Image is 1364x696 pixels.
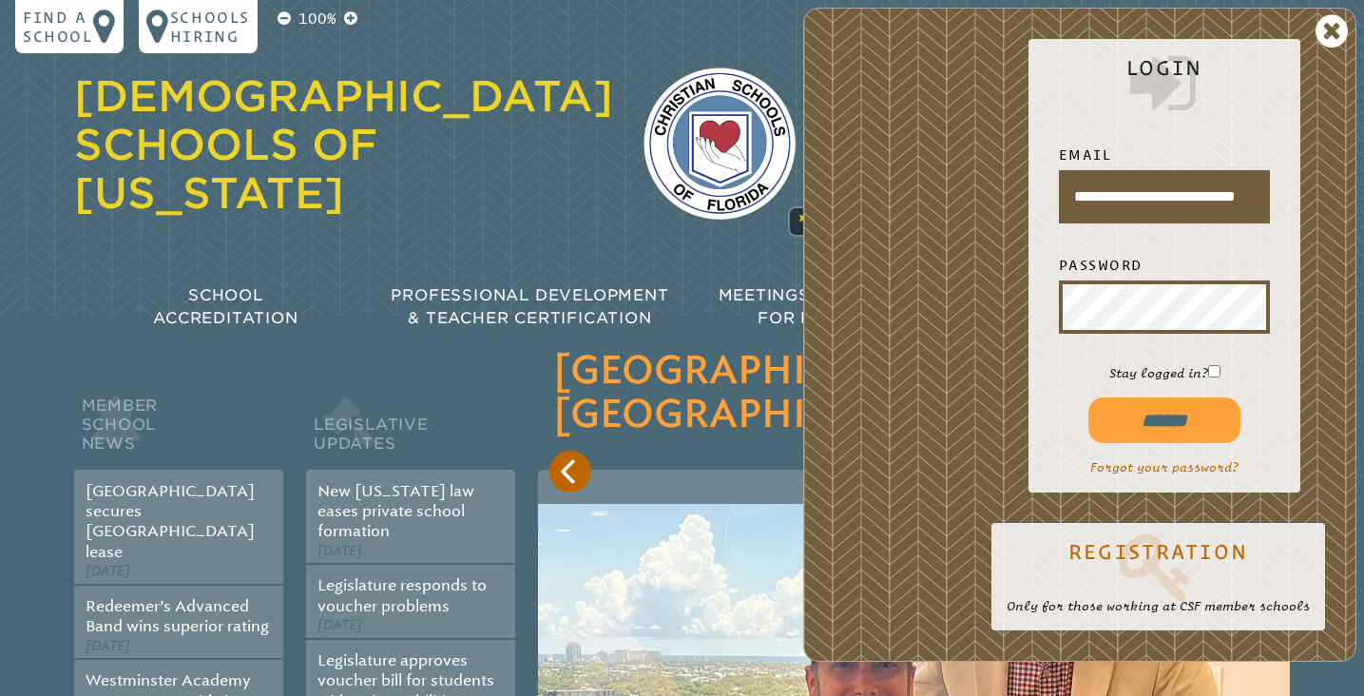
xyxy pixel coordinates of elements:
[74,392,283,470] h2: Member School News
[391,286,668,327] span: Professional Development & Teacher Certification
[295,8,340,30] p: 100%
[317,617,362,633] span: [DATE]
[170,8,250,46] p: Schools Hiring
[74,71,613,218] a: [DEMOGRAPHIC_DATA] Schools of [US_STATE]
[317,576,487,614] a: Legislature responds to voucher problems
[86,638,130,654] span: [DATE]
[306,392,515,470] h2: Legislative Updates
[1059,144,1270,166] label: Email
[549,451,591,493] button: Previous
[86,482,255,561] a: [GEOGRAPHIC_DATA] secures [GEOGRAPHIC_DATA] lease
[23,8,93,46] p: Find a school
[719,286,951,327] span: Meetings & Workshops for Educators
[317,482,474,541] a: New [US_STATE] law eases private school formation
[1007,529,1310,605] a: Registration
[317,543,362,559] span: [DATE]
[553,350,1275,437] h3: [GEOGRAPHIC_DATA] secures [GEOGRAPHIC_DATA] lease
[1059,254,1270,277] label: Password
[1044,364,1285,382] p: Stay logged in?
[1044,56,1285,121] h2: Login
[86,563,130,579] span: [DATE]
[86,597,269,635] a: Redeemer’s Advanced Band wins superior rating
[153,286,298,327] span: School Accreditation
[644,68,796,220] img: csf-logo-web-colors.png
[1007,597,1310,615] p: Only for those working at CSF member schools
[1090,460,1239,474] a: Forgot your password?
